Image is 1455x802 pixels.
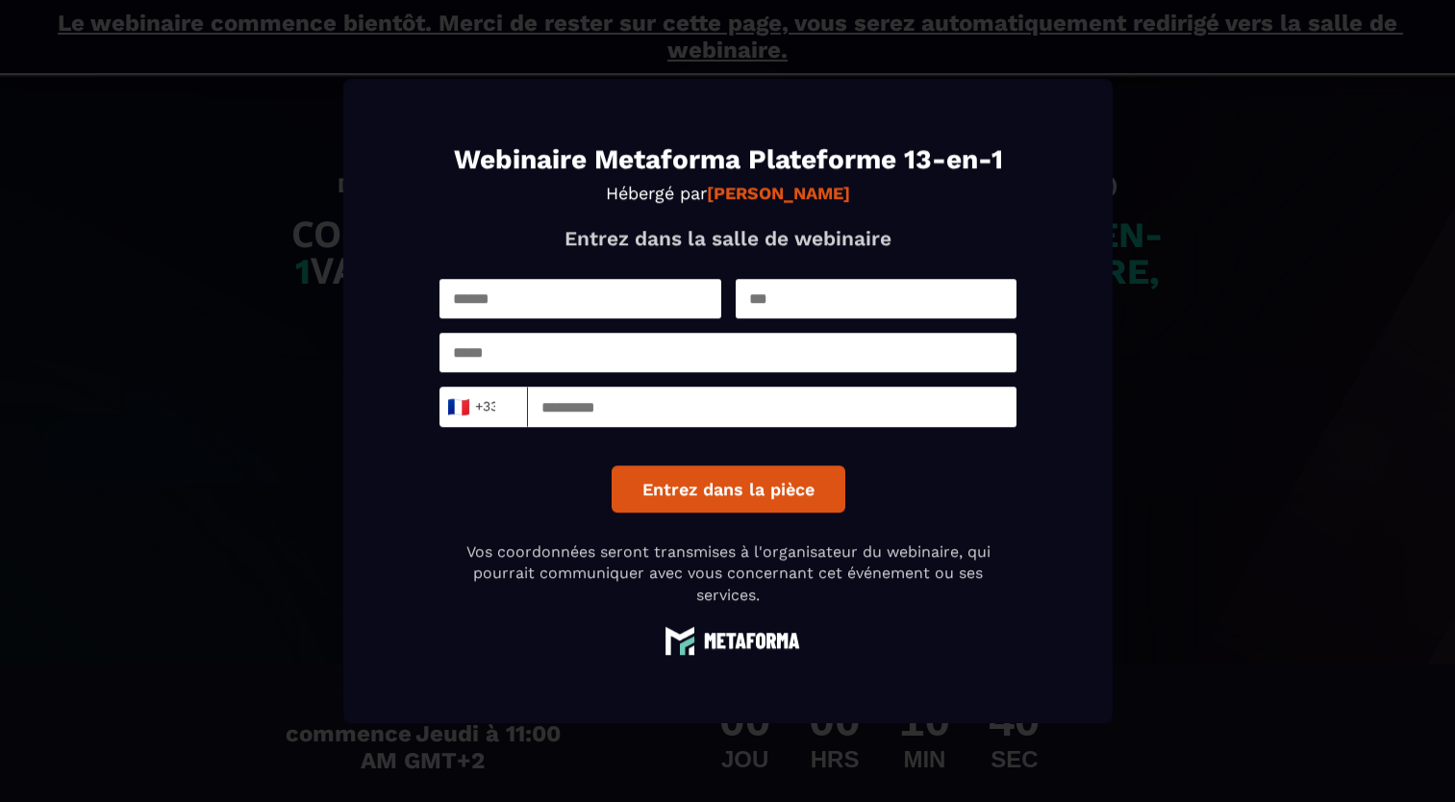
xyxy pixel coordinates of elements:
div: Search for option [439,387,528,427]
button: Entrez dans la pièce [611,465,844,513]
input: Search for option [496,392,511,421]
span: 🇫🇷 [445,393,469,420]
img: logo [656,625,800,655]
p: Entrez dans la salle de webinaire [439,226,1016,250]
p: Hébergé par [439,183,1016,203]
strong: [PERSON_NAME] [707,183,850,203]
h1: Webinaire Metaforma Plateforme 13-en-1 [439,146,1016,173]
span: +33 [451,393,491,420]
p: Vos coordonnées seront transmises à l'organisateur du webinaire, qui pourrait communiquer avec vo... [439,541,1016,606]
